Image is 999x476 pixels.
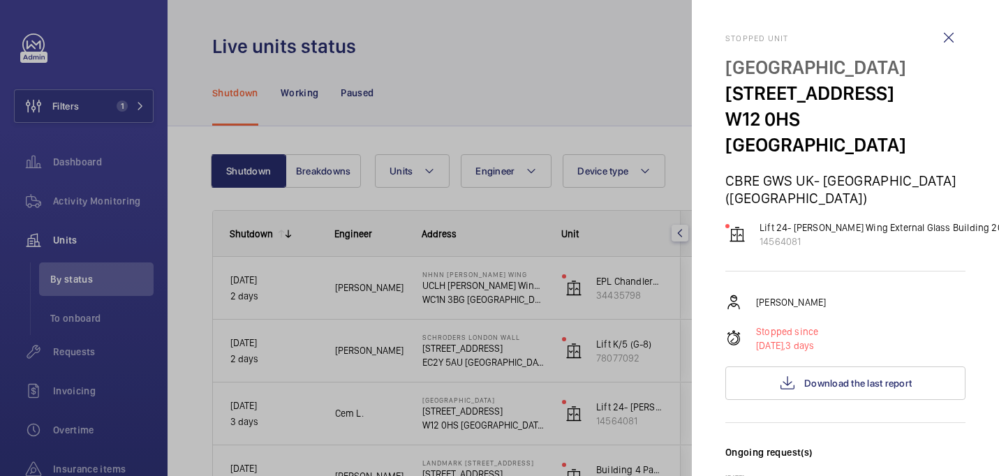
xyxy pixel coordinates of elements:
p: 3 days [756,339,818,352]
h3: Ongoing request(s) [725,445,965,473]
p: W12 0HS [GEOGRAPHIC_DATA] [725,106,965,158]
p: Stopped since [756,325,818,339]
span: Download the last report [804,378,912,389]
button: Download the last report [725,366,965,400]
p: [PERSON_NAME] [756,295,826,309]
p: CBRE GWS UK- [GEOGRAPHIC_DATA] ([GEOGRAPHIC_DATA]) [725,172,965,207]
p: [GEOGRAPHIC_DATA] [725,54,965,80]
img: elevator.svg [729,226,746,243]
h2: Stopped unit [725,34,965,43]
p: [STREET_ADDRESS] [725,80,965,106]
span: [DATE], [756,340,785,351]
